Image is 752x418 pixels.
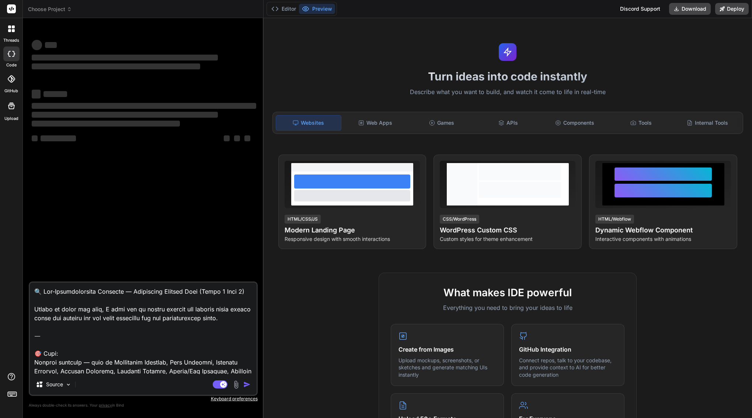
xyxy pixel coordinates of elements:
h4: Dynamic Webflow Component [595,225,731,235]
span: ‌ [244,135,250,141]
label: threads [3,37,19,44]
label: code [6,62,17,68]
span: ‌ [32,90,41,99]
label: GitHub [4,88,18,94]
img: attachment [232,380,240,389]
div: Games [409,115,474,131]
p: Responsive design with smooth interactions [285,235,420,243]
span: ‌ [43,91,67,97]
h2: What makes IDE powerful [391,285,624,300]
span: ‌ [32,55,218,61]
div: CSS/WordPress [440,215,479,224]
button: Download [669,3,711,15]
span: ‌ [32,112,218,118]
p: Always double-check its answers. Your in Bind [29,402,258,409]
div: Websites [276,115,341,131]
h4: WordPress Custom CSS [440,225,575,235]
p: Connect repos, talk to your codebase, and provide context to AI for better code generation [519,357,617,379]
span: ‌ [234,135,240,141]
p: Source [46,381,63,388]
button: Deploy [715,3,749,15]
p: Describe what you want to build, and watch it come to life in real-time [268,87,748,97]
span: Choose Project [28,6,72,13]
label: Upload [4,115,18,122]
div: HTML/CSS/JS [285,215,321,224]
span: ‌ [32,40,42,50]
img: icon [243,381,251,388]
span: privacy [99,403,112,407]
h1: Turn ideas into code instantly [268,70,748,83]
div: HTML/Webflow [595,215,634,224]
span: ‌ [224,135,230,141]
span: ‌ [32,103,256,109]
div: Web Apps [343,115,408,131]
span: ‌ [32,135,38,141]
span: ‌ [41,135,76,141]
p: Everything you need to bring your ideas to life [391,303,624,312]
h4: Create from Images [398,345,496,354]
button: Editor [268,4,299,14]
textarea: 🔍 Lor-Ipsumdolorsita Consecte — Adipiscing Elitsed Doei (Tempo 1 Inci 2) Utlabo et dolor mag aliq... [30,283,257,374]
div: Tools [609,115,673,131]
span: ‌ [32,63,200,69]
span: ‌ [45,42,57,48]
div: Components [542,115,607,131]
div: Internal Tools [675,115,740,131]
p: Keyboard preferences [29,396,258,402]
p: Upload mockups, screenshots, or sketches and generate matching UIs instantly [398,357,496,379]
img: Pick Models [65,381,72,388]
span: ‌ [32,121,180,127]
p: Interactive components with animations [595,235,731,243]
div: APIs [476,115,540,131]
div: Discord Support [616,3,665,15]
h4: GitHub Integration [519,345,617,354]
button: Preview [299,4,335,14]
h4: Modern Landing Page [285,225,420,235]
p: Custom styles for theme enhancement [440,235,575,243]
